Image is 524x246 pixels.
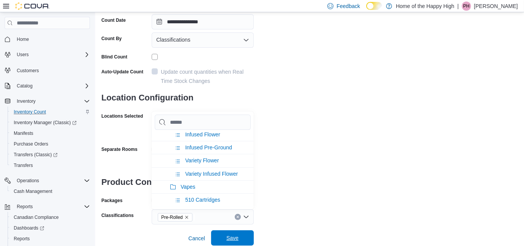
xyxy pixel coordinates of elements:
span: Transfers (Classic) [11,150,90,159]
span: Infused Pre-Ground [185,144,232,151]
a: Canadian Compliance [11,213,62,222]
a: Dashboards [8,223,93,233]
a: Customers [14,66,42,75]
button: Customers [2,65,93,76]
a: Transfers (Classic) [8,149,93,160]
a: Dashboards [11,223,47,233]
a: Inventory Manager (Classic) [11,118,80,127]
a: Inventory Manager (Classic) [8,117,93,128]
div: 1 [152,110,254,119]
span: Inventory Count [14,109,46,115]
h3: Location Configuration [101,86,254,110]
span: Inventory Manager (Classic) [11,118,90,127]
span: Transfers (Classic) [14,152,58,158]
button: Canadian Compliance [8,212,93,223]
button: Save [211,230,254,246]
div: Update count quantities when Real Time Stock Changes [161,67,254,86]
label: Count By [101,36,122,42]
span: Dashboards [11,223,90,233]
a: Cash Management [11,187,55,196]
span: Classifications [156,35,190,44]
p: Home of the Happy High [396,2,454,11]
button: Clear input [235,214,241,220]
span: Manifests [11,129,90,138]
span: Cancel [188,235,205,242]
button: Cancel [185,231,208,246]
span: Operations [17,178,39,184]
input: Press the down key to open a popover containing a calendar. [152,14,254,29]
span: Customers [17,68,39,74]
label: Packages [101,197,122,204]
button: Inventory [14,97,38,106]
span: Variety Infused Flower [185,171,238,177]
span: Users [17,52,29,58]
button: Purchase Orders [8,139,93,149]
a: Inventory Count [11,107,49,117]
span: Canadian Compliance [14,214,59,220]
span: Dashboards [14,225,44,231]
span: Canadian Compliance [11,213,90,222]
button: Transfers [8,160,93,171]
span: Operations [14,176,90,185]
p: | [457,2,459,11]
button: Inventory [2,96,93,107]
span: Reports [14,236,30,242]
a: Transfers (Classic) [11,150,61,159]
span: Infused Flower [185,131,220,138]
button: Operations [2,175,93,186]
span: Variety Flower [185,157,219,163]
label: Locations Selected [101,113,143,119]
button: Open list of options [243,37,249,43]
input: Dark Mode [366,2,382,10]
button: Home [2,34,93,45]
span: Cash Management [14,188,52,194]
span: Feedback [337,2,360,10]
span: Reports [14,202,90,211]
span: Reports [11,234,90,243]
input: Chip List selector [155,115,251,130]
a: Home [14,35,32,44]
h3: Product Configuration [101,170,254,194]
a: Reports [11,234,33,243]
button: Inventory Count [8,107,93,117]
button: Cash Management [8,186,93,197]
span: Home [14,34,90,44]
span: Inventory Count [11,107,90,117]
div: Blind Count [101,54,127,60]
p: [PERSON_NAME] [474,2,518,11]
span: Inventory Manager (Classic) [14,120,77,126]
div: Separate Rooms [101,146,138,152]
button: Users [14,50,32,59]
button: Reports [8,233,93,244]
span: Catalog [14,81,90,91]
span: Vapes [181,184,195,190]
button: Operations [14,176,42,185]
button: Reports [2,201,93,212]
span: Users [14,50,90,59]
label: Count Date [101,17,126,23]
span: Purchase Orders [14,141,48,147]
span: Customers [14,65,90,75]
span: Home [17,36,29,42]
span: PH [463,2,470,11]
span: Inventory [17,98,35,104]
button: Catalog [2,81,93,91]
a: Transfers [11,161,36,170]
span: Catalog [17,83,32,89]
button: Reports [14,202,36,211]
button: Catalog [14,81,35,91]
span: Purchase Orders [11,139,90,149]
span: Pre-Rolled [161,214,183,221]
label: Auto-Update Count [101,69,143,75]
label: Classifications [101,212,134,218]
a: Manifests [11,129,36,138]
img: Cova [15,2,50,10]
button: Users [2,49,93,60]
span: Pre-Rolled [158,213,192,222]
button: Manifests [8,128,93,139]
span: Transfers [11,161,90,170]
button: Remove Pre-Rolled from selection in this group [184,215,189,220]
span: 510 Cartridges [185,197,220,203]
a: Purchase Orders [11,139,51,149]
